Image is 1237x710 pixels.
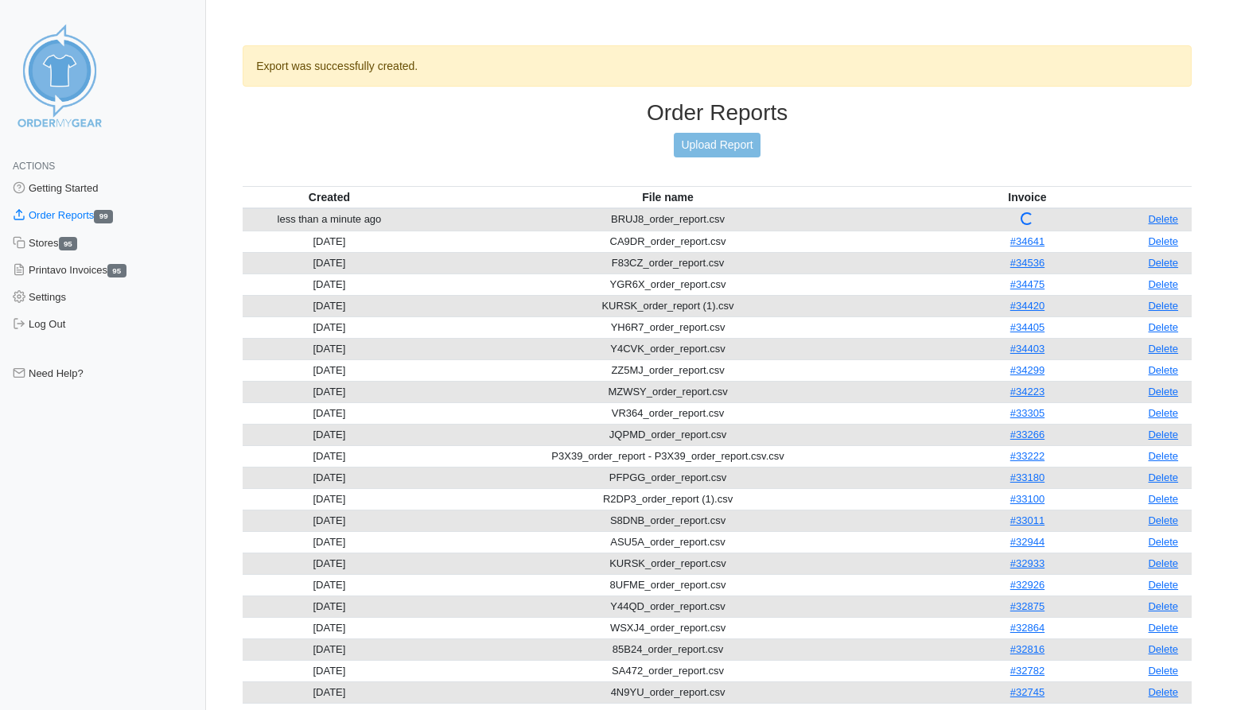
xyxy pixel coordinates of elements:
[416,402,920,424] td: VR364_order_report.csv
[1148,407,1178,419] a: Delete
[59,237,78,250] span: 95
[1010,235,1044,247] a: #34641
[1010,471,1044,483] a: #33180
[1010,257,1044,269] a: #34536
[1010,429,1044,440] a: #33266
[243,338,416,359] td: [DATE]
[243,488,416,510] td: [DATE]
[416,596,920,617] td: Y44QD_order_report.csv
[243,531,416,553] td: [DATE]
[416,467,920,488] td: PFPGG_order_report.csv
[1148,579,1178,591] a: Delete
[1148,364,1178,376] a: Delete
[243,681,416,703] td: [DATE]
[416,274,920,295] td: YGR6X_order_report.csv
[1148,257,1178,269] a: Delete
[416,252,920,274] td: F83CZ_order_report.csv
[1010,514,1044,526] a: #33011
[243,424,416,445] td: [DATE]
[416,445,920,467] td: P3X39_order_report - P3X39_order_report.csv.csv
[1148,643,1178,655] a: Delete
[243,596,416,617] td: [DATE]
[243,381,416,402] td: [DATE]
[107,264,126,277] span: 95
[1010,386,1044,398] a: #34223
[1010,622,1044,634] a: #32864
[243,359,416,381] td: [DATE]
[1010,450,1044,462] a: #33222
[13,161,55,172] span: Actions
[1148,450,1178,462] a: Delete
[416,531,920,553] td: ASU5A_order_report.csv
[1010,686,1044,698] a: #32745
[1148,493,1178,505] a: Delete
[416,681,920,703] td: 4N9YU_order_report.csv
[243,186,416,208] th: Created
[1148,300,1178,312] a: Delete
[416,359,920,381] td: ZZ5MJ_order_report.csv
[416,510,920,531] td: S8DNB_order_report.csv
[1148,235,1178,247] a: Delete
[416,208,920,231] td: BRUJ8_order_report.csv
[1148,686,1178,698] a: Delete
[1010,364,1044,376] a: #34299
[94,210,113,223] span: 99
[243,553,416,574] td: [DATE]
[1010,321,1044,333] a: #34405
[1010,600,1044,612] a: #32875
[416,381,920,402] td: MZWSY_order_report.csv
[416,186,920,208] th: File name
[243,638,416,660] td: [DATE]
[416,488,920,510] td: R2DP3_order_report (1).csv
[1010,643,1044,655] a: #32816
[416,638,920,660] td: 85B24_order_report.csv
[243,445,416,467] td: [DATE]
[1148,278,1178,290] a: Delete
[1148,536,1178,548] a: Delete
[416,424,920,445] td: JQPMD_order_report.csv
[416,617,920,638] td: WSXJ4_order_report.csv
[1148,213,1178,225] a: Delete
[1010,665,1044,677] a: #32782
[243,402,416,424] td: [DATE]
[1010,407,1044,419] a: #33305
[1148,514,1178,526] a: Delete
[1148,471,1178,483] a: Delete
[243,660,416,681] td: [DATE]
[1010,343,1044,355] a: #34403
[1010,557,1044,569] a: #32933
[243,231,416,252] td: [DATE]
[1148,343,1178,355] a: Delete
[416,553,920,574] td: KURSK_order_report.csv
[243,617,416,638] td: [DATE]
[416,338,920,359] td: Y4CVK_order_report.csv
[1148,600,1178,612] a: Delete
[1148,321,1178,333] a: Delete
[1148,622,1178,634] a: Delete
[1148,429,1178,440] a: Delete
[243,510,416,531] td: [DATE]
[1148,665,1178,677] a: Delete
[416,660,920,681] td: SA472_order_report.csv
[243,316,416,338] td: [DATE]
[1010,300,1044,312] a: #34420
[243,208,416,231] td: less than a minute ago
[416,316,920,338] td: YH6R7_order_report.csv
[920,186,1134,208] th: Invoice
[243,295,416,316] td: [DATE]
[416,231,920,252] td: CA9DR_order_report.csv
[243,99,1192,126] h3: Order Reports
[1148,386,1178,398] a: Delete
[1010,278,1044,290] a: #34475
[1010,536,1044,548] a: #32944
[243,574,416,596] td: [DATE]
[1010,493,1044,505] a: #33100
[1148,557,1178,569] a: Delete
[243,45,1192,87] div: Export was successfully created.
[1010,579,1044,591] a: #32926
[243,274,416,295] td: [DATE]
[243,252,416,274] td: [DATE]
[416,295,920,316] td: KURSK_order_report (1).csv
[243,467,416,488] td: [DATE]
[416,574,920,596] td: 8UFME_order_report.csv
